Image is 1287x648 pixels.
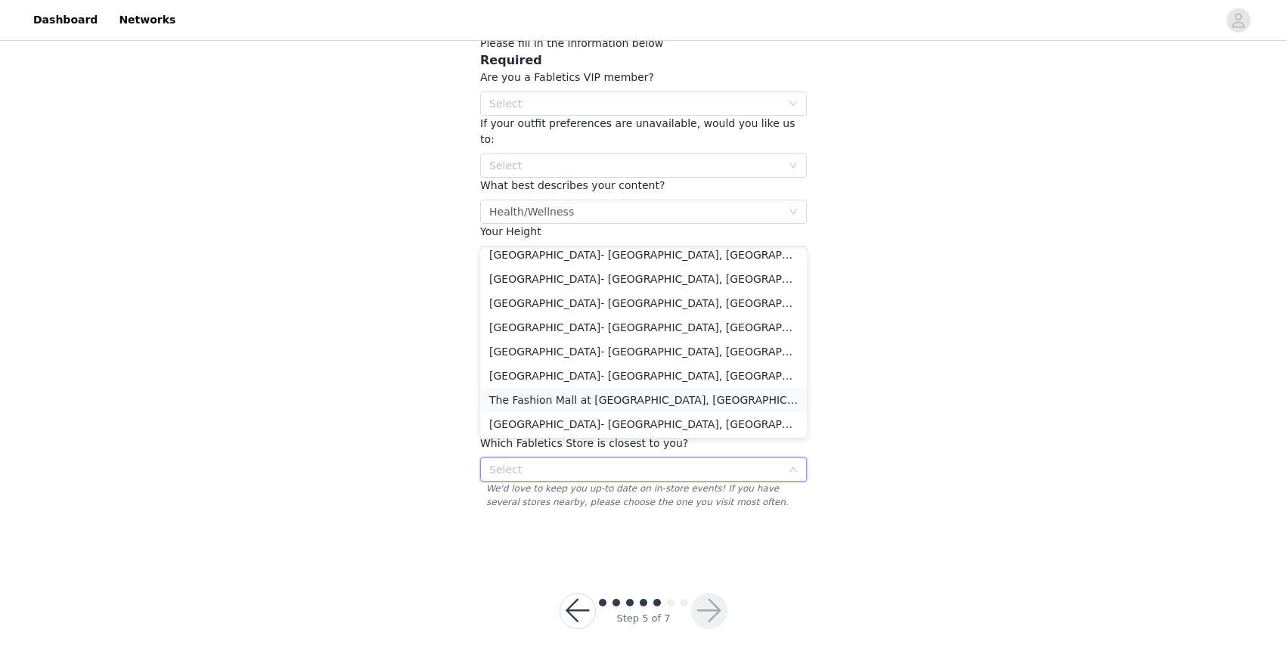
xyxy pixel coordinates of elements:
p: Please fill in the information below [480,36,807,51]
i: icon: down [789,207,798,218]
span: Are you a Fabletics VIP member? [480,71,654,83]
div: Step 5 of 7 [616,611,670,626]
div: Health/Wellness [489,200,574,223]
i: icon: down [789,465,798,476]
li: [GEOGRAPHIC_DATA]- [GEOGRAPHIC_DATA], [GEOGRAPHIC_DATA] [480,340,807,364]
div: Select [489,158,781,173]
span: Your Height [480,225,541,237]
div: Select [489,96,781,111]
li: [GEOGRAPHIC_DATA]- [GEOGRAPHIC_DATA], [GEOGRAPHIC_DATA] [480,315,807,340]
div: avatar [1231,8,1245,33]
span: If your outfit preferences are unavailable, would you like us to: [480,117,795,145]
li: [GEOGRAPHIC_DATA]- [GEOGRAPHIC_DATA], [GEOGRAPHIC_DATA] [480,243,807,267]
li: [GEOGRAPHIC_DATA]- [GEOGRAPHIC_DATA], [GEOGRAPHIC_DATA] [480,412,807,436]
a: Dashboard [24,3,107,37]
li: [GEOGRAPHIC_DATA]- [GEOGRAPHIC_DATA], [GEOGRAPHIC_DATA] [480,364,807,388]
span: What best describes your content? [480,179,665,191]
li: [GEOGRAPHIC_DATA]- [GEOGRAPHIC_DATA], [GEOGRAPHIC_DATA] [480,267,807,291]
div: Select [489,462,781,477]
li: The Summit At [PERSON_NAME][GEOGRAPHIC_DATA]- [GEOGRAPHIC_DATA], [GEOGRAPHIC_DATA] [480,436,807,460]
span: Which Fabletics Store is closest to you? [480,437,688,449]
h3: Required [480,51,807,70]
i: icon: down [789,161,798,172]
a: Networks [110,3,185,37]
i: icon: down [789,99,798,110]
li: The Fashion Mall at [GEOGRAPHIC_DATA], [GEOGRAPHIC_DATA] [480,388,807,412]
span: We'd love to keep you up-to date on in-store events! If you have several stores nearby, please ch... [480,482,807,509]
li: [GEOGRAPHIC_DATA]- [GEOGRAPHIC_DATA], [GEOGRAPHIC_DATA] [480,291,807,315]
